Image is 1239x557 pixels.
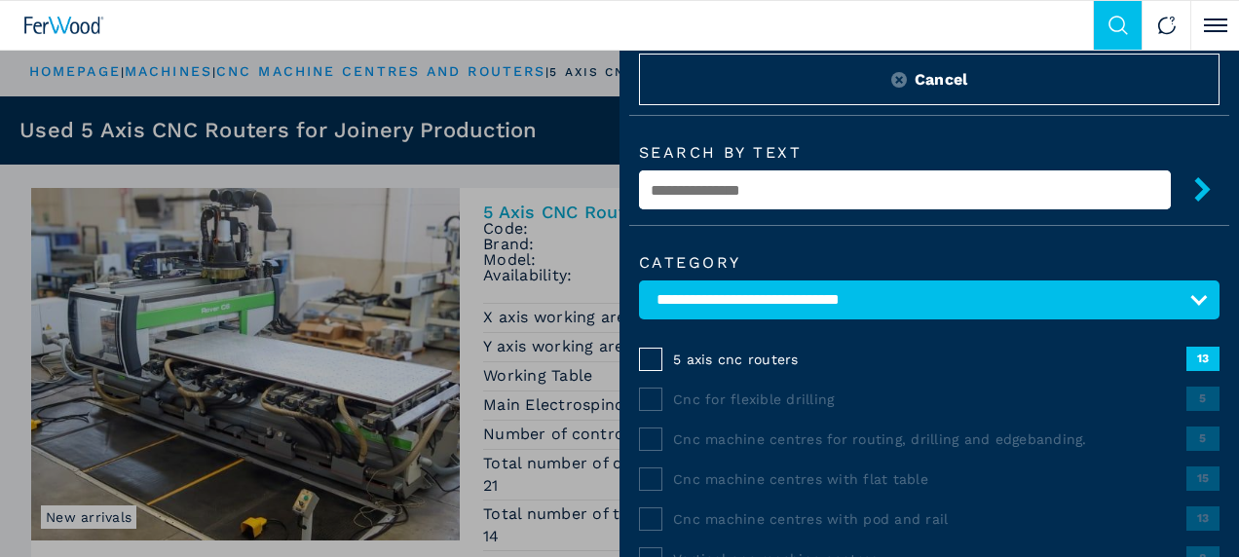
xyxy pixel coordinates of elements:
[639,54,1220,105] button: ResetCancel
[1186,506,1220,530] span: 13
[1157,16,1177,35] img: Contact us
[1186,387,1220,410] span: 5
[1186,466,1220,490] span: 15
[673,392,1186,406] span: Cnc for flexible drilling
[891,72,907,88] img: Reset
[673,432,1186,446] span: Cnc machine centres for routing, drilling and edgebanding.
[1186,427,1220,450] span: 5
[1186,347,1220,370] span: 13
[1171,169,1220,215] button: submit-button
[639,145,1171,161] label: Search by text
[673,353,1186,366] span: 5 axis cnc routers
[24,17,104,34] img: Ferwood
[639,255,1220,271] label: Category
[1108,16,1128,35] img: Search
[673,512,1186,526] span: Cnc machine centres with pod and rail
[1190,1,1239,50] button: Click to toggle menu
[673,472,1186,486] span: Cnc machine centres with flat table
[915,70,968,89] span: Cancel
